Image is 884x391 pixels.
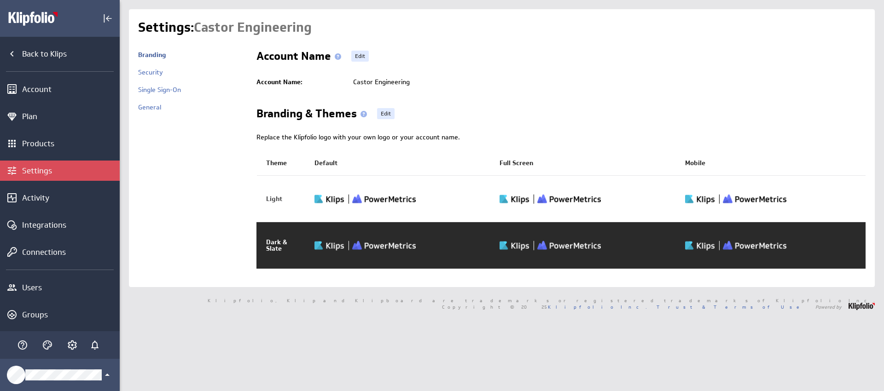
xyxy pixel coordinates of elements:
div: Collapse [100,11,116,26]
a: Klipfolio Inc. [548,304,647,310]
img: Klipfolio klips logo [685,239,786,252]
th: Full Screen [495,150,680,176]
h1: Settings: [138,18,312,37]
div: Integrations [22,220,117,230]
div: Themes [40,337,55,353]
img: logo-footer.png [849,303,875,310]
img: Klipfolio klips logo [314,239,416,252]
td: Dark & Slate [257,222,310,269]
a: General [138,103,161,111]
a: Single Sign-On [138,86,181,94]
a: Branding [138,51,166,59]
th: Mobile [680,150,866,176]
img: Klipfolio klips logo [500,193,601,206]
a: Trust & Terms of Use [657,304,806,310]
h2: Account Name [256,51,345,65]
div: Connections [22,247,117,257]
div: Activity [22,193,117,203]
td: Account Name: [256,75,349,90]
a: Edit [351,51,369,62]
th: Default [310,150,495,176]
a: Security [138,68,163,76]
div: Products [22,138,117,149]
div: Notifications [87,337,103,353]
div: Help [15,337,30,353]
div: Users [22,282,117,293]
img: Klipfolio klips logo [685,193,786,206]
div: Account and settings [64,337,80,353]
svg: Themes [42,339,53,351]
div: Groups [22,310,117,320]
img: Klipfolio klips logo [500,239,601,252]
span: Klipfolio, Klip and Klipboard are trademarks or registered trademarks of Klipfolio Inc. [208,298,875,303]
span: Powered by [815,305,842,309]
div: Replace the Klipfolio logo with your own logo or your account name. [256,132,866,142]
h2: Branding & Themes [256,108,371,123]
svg: Account and settings [67,339,78,351]
div: Settings [22,166,117,176]
th: Theme [257,150,310,176]
td: Castor Engineering [349,75,866,90]
span: Castor Engineering [194,19,312,36]
div: Back to Klips [22,49,117,59]
span: Copyright © 2025 [442,305,647,309]
div: Account [22,84,117,94]
div: Plan [22,111,117,121]
img: Klipfolio account logo [8,11,72,26]
td: Light [257,176,310,222]
img: Klipfolio klips logo [314,193,416,206]
a: Edit [377,108,395,119]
